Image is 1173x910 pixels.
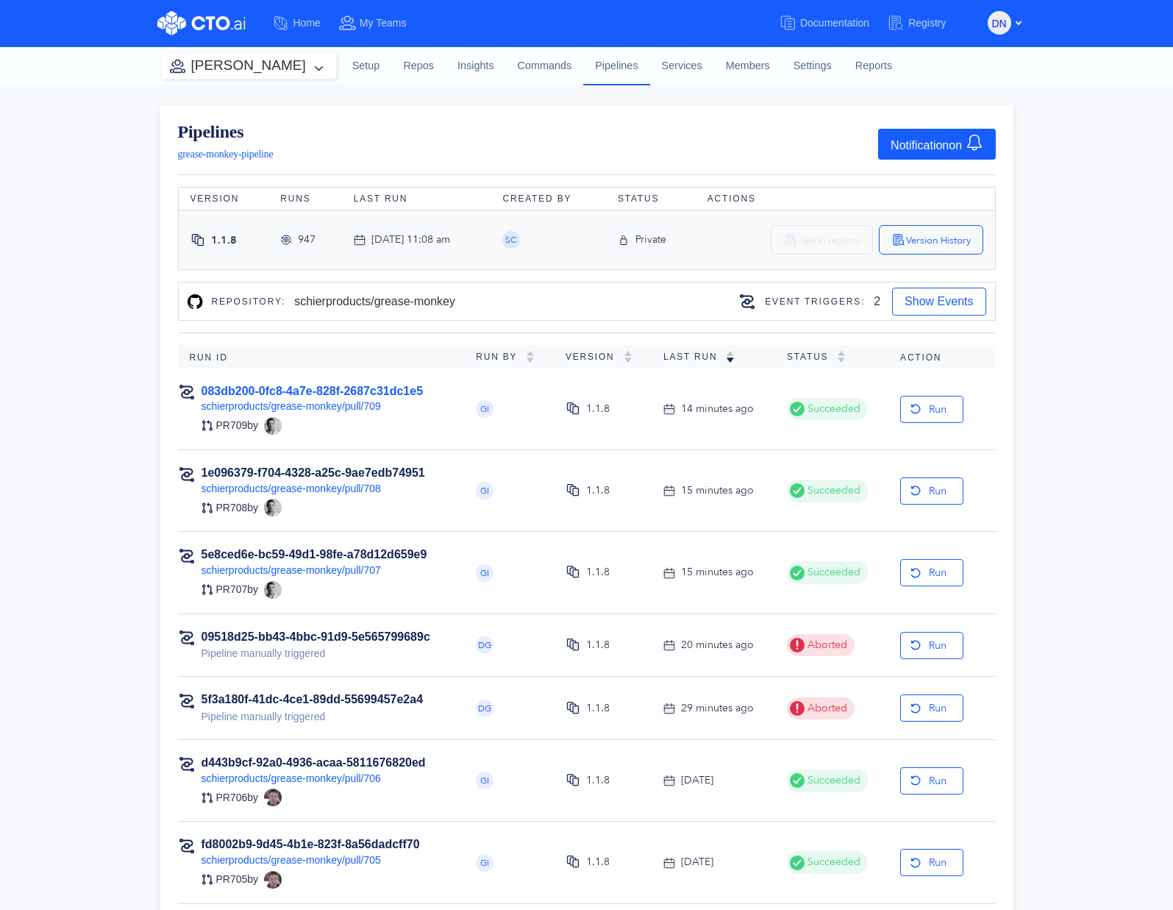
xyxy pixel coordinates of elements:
div: 1.1.8 [586,854,610,870]
button: Run [900,559,963,586]
a: Insights [446,46,506,86]
img: dniccum [264,581,282,599]
a: schierproducts/grease-monkey/pull/709 [202,400,381,412]
span: Succeeded [805,772,860,789]
img: private-icon.svg [618,234,630,246]
div: Private [635,232,666,248]
img: mattsplat [264,789,282,806]
button: DN [988,11,1011,35]
img: dniccum [264,499,282,516]
div: 1.1.8 [586,401,610,417]
a: 09518d25-bb43-4bbc-91d9-5e565799689c [202,630,430,643]
span: Home [293,17,321,29]
div: 1.1.8 [586,564,610,580]
img: dniccum [264,417,282,435]
span: Last Run [663,352,727,362]
img: version-history.svg [891,232,906,247]
th: Status [606,188,696,210]
span: PR 708 by [216,501,259,515]
span: Succeeded [805,564,860,580]
button: Run [900,477,963,505]
a: schierproducts/grease-monkey/pull/708 [202,483,381,494]
div: 15 minutes ago [681,483,754,499]
div: schierproducts/grease-monkey [294,293,455,310]
div: Pipeline manually triggered [202,708,424,725]
a: Pipelines [583,46,649,85]
a: fd8002b9-9d45-4b1e-823f-8a56dadcff70 [202,838,420,850]
span: Status [787,352,837,362]
span: Run By [476,352,526,362]
span: SC [505,235,517,244]
a: Home [272,10,338,37]
th: Run ID [178,345,465,369]
div: 1.1.8 [586,772,610,789]
img: CTO.ai Logo [157,11,246,35]
img: sorting-empty.svg [526,351,535,363]
span: PR 706 by [216,791,259,805]
button: Notificationon [878,129,995,160]
th: Runs [268,188,341,210]
a: Services [650,46,714,86]
span: GI [480,486,489,495]
a: Settings [782,46,844,86]
th: Action [888,345,995,369]
span: grease-monkey-pipeline [178,149,274,160]
div: 1.1.8 [586,637,610,653]
th: Actions [696,188,995,210]
span: Version [566,352,624,362]
div: [DATE] 11:08 am [371,232,450,248]
div: Pipeline manually triggered [202,645,430,661]
a: 5f3a180f-41dc-4ce1-89dd-55699457e2a4 [202,693,424,705]
span: Aborted [805,637,847,653]
span: Aborted [805,700,847,717]
span: GI [480,859,489,867]
button: Run [900,396,963,423]
a: Members [714,46,782,86]
div: [DATE] [681,772,713,789]
button: Run [900,767,963,795]
div: 947 [298,232,315,248]
img: mattsplat [264,871,282,889]
a: Commands [506,46,584,86]
button: Run [900,694,963,722]
span: DN [991,12,1006,35]
div: 14 minutes ago [681,401,754,417]
div: 29 minutes ago [681,700,754,717]
button: Run [900,849,963,876]
a: 083db200-0fc8-4a7e-828f-2687c31dc1e5 [202,385,424,397]
span: GI [480,569,489,577]
span: GI [480,405,489,413]
span: PR 707 by [216,583,259,597]
a: d443b9cf-92a0-4936-acaa-5811676820ed [202,756,426,769]
div: 15 minutes ago [681,564,754,580]
a: 5e8ced6e-bc59-49d1-98fe-a78d12d659e9 [202,548,427,561]
span: DG [478,704,491,713]
button: Run [900,632,963,659]
a: schierproducts/grease-monkey/pull/705 [202,854,381,866]
span: Succeeded [805,483,860,499]
span: 1.1.8 [211,233,237,247]
span: Succeeded [805,401,860,417]
img: sorting-empty.svg [624,351,632,363]
th: Version [178,188,268,210]
a: Pipelines [178,123,274,141]
div: Event triggers: [756,291,874,313]
div: 2 [874,293,880,310]
a: Registry [887,10,963,37]
span: My Teams [360,17,407,29]
a: schierproducts/grease-monkey/pull/707 [202,564,381,576]
div: 1.1.8 [586,700,610,717]
span: PR 709 by [216,419,259,433]
span: Registry [908,17,946,29]
a: Setup [341,46,392,86]
img: sorting-down.svg [726,351,735,363]
th: Created By [491,188,605,210]
a: 1e096379-f704-4328-a25c-9ae7edb74951 [202,466,425,479]
span: DG [478,641,491,650]
button: Show Events [892,288,985,316]
a: schierproducts/grease-monkey/pull/706 [202,772,381,784]
div: [DATE] [681,854,713,870]
img: sorting-empty.svg [837,351,846,363]
a: Repos [391,46,446,86]
a: Documentation [779,10,887,37]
